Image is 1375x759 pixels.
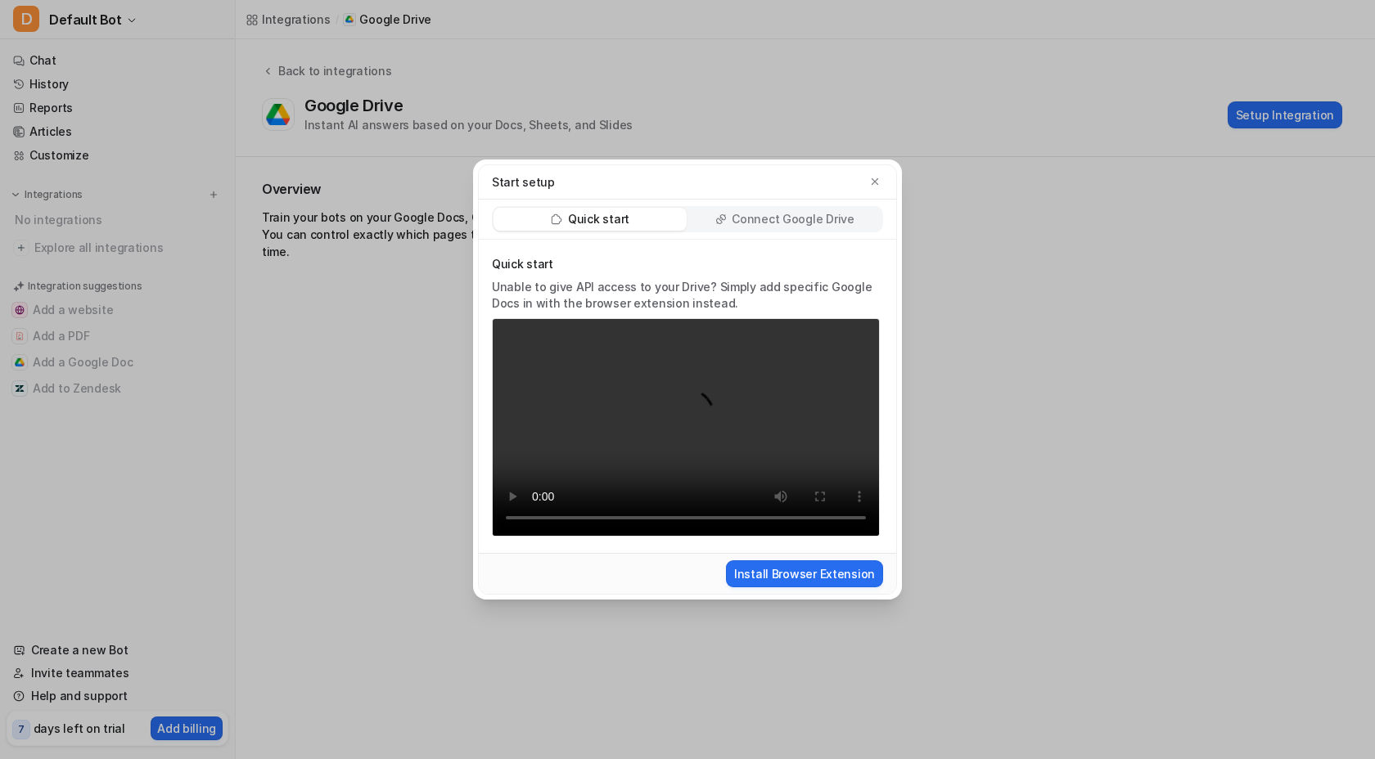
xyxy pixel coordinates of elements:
p: Quick start [568,211,629,227]
p: Quick start [492,256,880,272]
button: Install Browser Extension [726,560,883,587]
p: Start setup [492,173,555,191]
video: Your browser does not support the video tag. [492,318,880,537]
p: Connect Google Drive [732,211,854,227]
p: Unable to give API access to your Drive? Simply add specific Google Docs in with the browser exte... [492,279,880,312]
